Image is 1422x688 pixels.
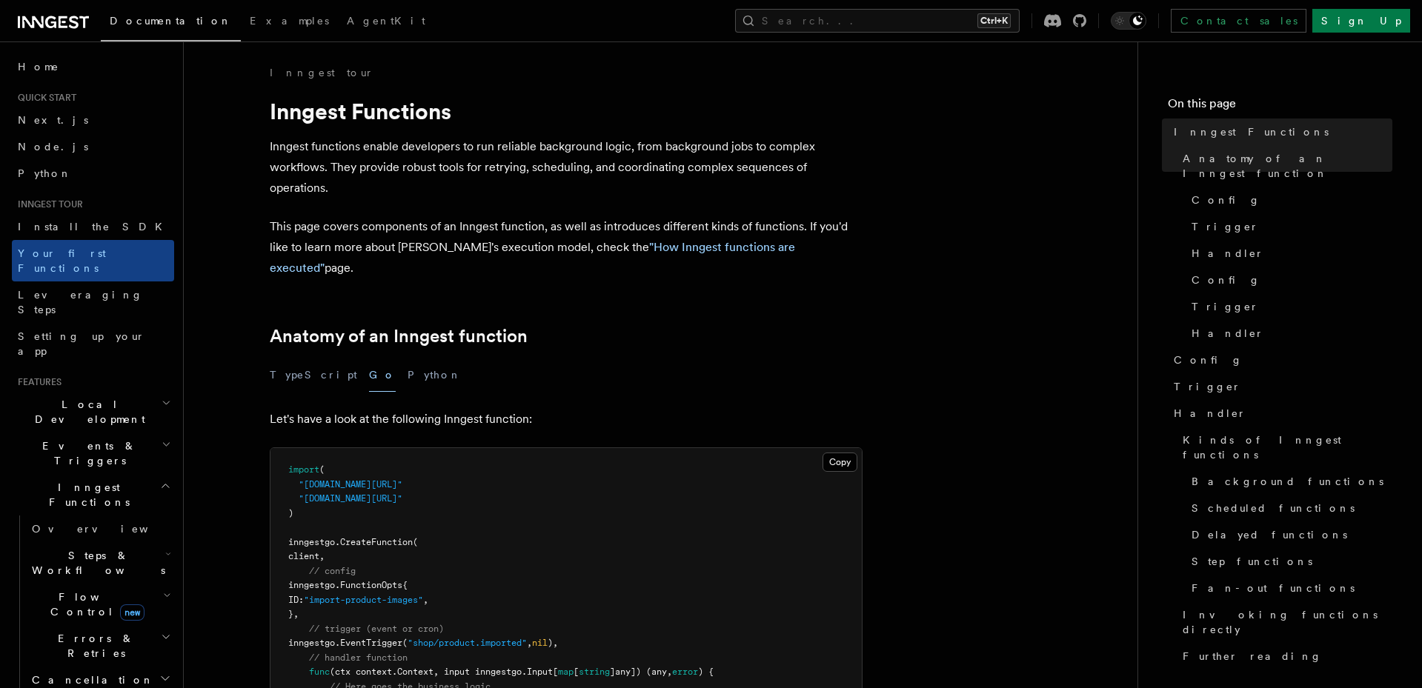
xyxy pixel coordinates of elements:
span: "[DOMAIN_NAME][URL]" [299,493,402,504]
p: This page covers components of an Inngest function, as well as introduces different kinds of func... [270,216,863,278]
h4: On this page [1168,95,1392,118]
span: Local Development [12,397,162,427]
a: Config [1186,267,1392,293]
span: "import-product-images" [304,595,423,605]
a: Your first Functions [12,240,174,281]
span: AgentKit [347,15,425,27]
span: ), [548,638,558,648]
span: Invoking functions directly [1183,607,1392,637]
span: Home [18,59,59,74]
button: Copy [823,452,857,472]
span: Examples [250,15,329,27]
span: Install the SDK [18,221,171,233]
span: Background functions [1192,474,1383,489]
span: "[DOMAIN_NAME][URL]" [299,479,402,490]
a: Home [12,53,174,80]
a: Delayed functions [1186,521,1392,548]
span: Inngest Functions [12,480,160,510]
span: Features [12,376,62,388]
a: Handler [1186,320,1392,347]
a: Sign Up [1312,9,1410,33]
span: client, [288,551,325,561]
span: ( [413,537,418,547]
a: Examples [241,4,338,40]
a: Further reading [1177,643,1392,669]
a: Contact sales [1171,9,1306,33]
span: "shop/product.imported" [408,638,527,648]
a: Node.js [12,133,174,160]
span: Node.js [18,141,88,153]
span: Trigger [1174,379,1241,394]
span: Delayed functions [1192,527,1347,542]
button: Go [369,358,396,392]
span: Fan-out functions [1192,581,1355,595]
button: TypeScript [270,358,357,392]
span: Handler [1192,246,1264,261]
span: new [120,604,144,621]
span: nil [532,638,548,648]
button: Inngest Functions [12,474,174,515]
a: Inngest tour [270,65,373,80]
button: Toggle dark mode [1111,12,1146,30]
a: Kinds of Inngest functions [1177,427,1392,468]
span: inngestgo. [288,537,340,547]
button: Local Development [12,391,174,432]
span: error [672,667,698,677]
a: Handler [1186,240,1392,267]
a: Trigger [1168,373,1392,400]
span: Next.js [18,114,88,126]
a: Fan-out functions [1186,575,1392,601]
span: Scheduled functions [1192,501,1355,515]
span: ( [402,638,408,648]
a: Next.js [12,107,174,133]
a: Config [1168,347,1392,373]
span: Python [18,167,72,179]
span: map [558,667,574,677]
span: Trigger [1192,299,1259,314]
span: string [579,667,610,677]
a: Handler [1168,400,1392,427]
span: Kinds of Inngest functions [1183,432,1392,462]
a: Leveraging Steps [12,281,174,323]
a: Anatomy of an Inngest function [270,326,528,347]
p: Let's have a look at the following Inngest function: [270,409,863,430]
a: Scheduled functions [1186,495,1392,521]
span: Config [1192,273,1260,287]
span: ID: [288,595,304,605]
span: Step functions [1192,554,1312,569]
span: Inngest tour [12,198,83,210]
span: Events & Triggers [12,438,162,468]
a: Overview [26,515,174,542]
span: [ [574,667,579,677]
span: , [527,638,532,648]
span: , [423,595,428,605]
a: Python [12,160,174,187]
a: AgentKit [338,4,434,40]
span: ]any]) (any, [610,667,672,677]
span: // trigger (event or cron) [309,624,444,634]
kbd: Ctrl+K [977,13,1011,28]
button: Flow Controlnew [26,584,174,625]
span: func [309,667,330,677]
span: ) { [698,667,714,677]
button: Python [408,358,462,392]
span: Cancellation [26,672,154,687]
span: }, [288,609,299,619]
a: Setting up your app [12,323,174,364]
span: (ctx context.Context, input inngestgo.Input[ [330,667,558,677]
a: Background functions [1186,468,1392,495]
span: ( [319,464,325,475]
button: Events & Triggers [12,432,174,474]
span: Handler [1174,406,1246,421]
button: Search...Ctrl+K [735,9,1020,33]
span: Overview [32,523,185,535]
p: Inngest functions enable developers to run reliable background logic, from background jobs to com... [270,136,863,198]
button: Steps & Workflows [26,542,174,584]
span: Errors & Retries [26,631,161,661]
span: EventTrigger [340,638,402,648]
span: Anatomy of an Inngest function [1183,151,1392,181]
span: import [288,464,319,475]
span: Handler [1192,326,1264,341]
span: // config [309,566,356,576]
span: Inngest Functions [1174,124,1329,139]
